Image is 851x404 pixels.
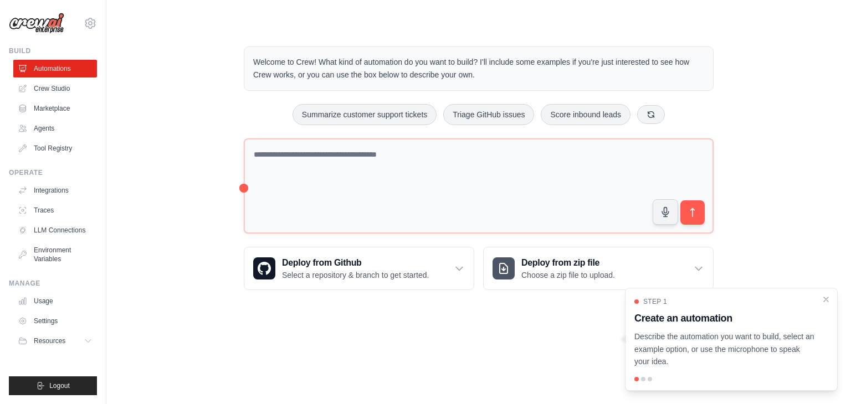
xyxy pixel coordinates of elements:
a: Crew Studio [13,80,97,97]
a: Agents [13,120,97,137]
a: Environment Variables [13,241,97,268]
a: Automations [13,60,97,77]
p: Select a repository & branch to get started. [282,270,429,281]
span: Step 1 [643,297,667,306]
a: Marketplace [13,100,97,117]
button: Resources [13,332,97,350]
div: Build [9,46,97,55]
p: Welcome to Crew! What kind of automation do you want to build? I'll include some examples if you'... [253,56,704,81]
span: Logout [49,381,70,390]
a: Tool Registry [13,139,97,157]
button: Summarize customer support tickets [293,104,437,125]
p: Choose a zip file to upload. [521,270,615,281]
p: Describe the automation you want to build, select an example option, or use the microphone to spe... [634,330,815,368]
button: Logout [9,376,97,395]
h3: Deploy from Github [282,256,429,270]
a: Traces [13,201,97,219]
button: Score inbound leads [541,104,630,125]
div: Operate [9,168,97,177]
span: Resources [34,336,65,345]
button: Triage GitHub issues [443,104,534,125]
a: Settings [13,312,97,330]
a: Integrations [13,182,97,199]
button: Close walkthrough [822,295,831,304]
iframe: Chat Widget [796,351,851,404]
img: Logo [9,13,64,34]
h3: Create an automation [634,310,815,326]
h3: Deploy from zip file [521,256,615,270]
div: Manage [9,279,97,288]
a: LLM Connections [13,221,97,239]
a: Usage [13,292,97,310]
